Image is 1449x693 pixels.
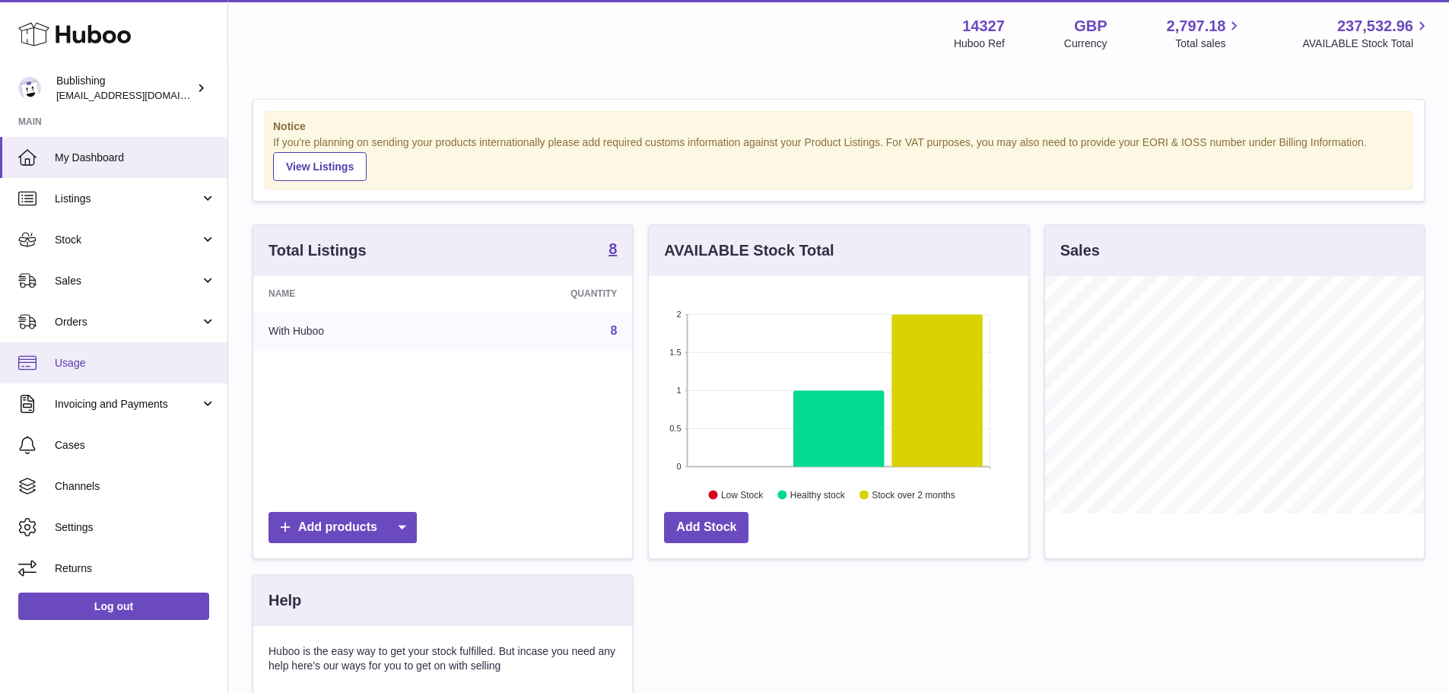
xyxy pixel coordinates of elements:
text: 0.5 [670,424,682,433]
div: If you're planning on sending your products internationally please add required customs informati... [273,135,1404,181]
div: Bublishing [56,74,193,103]
span: 237,532.96 [1337,16,1413,37]
span: Cases [55,438,216,453]
text: 2 [677,310,682,319]
h3: AVAILABLE Stock Total [664,240,834,261]
a: 2,797.18 Total sales [1167,16,1244,51]
a: View Listings [273,152,367,181]
span: AVAILABLE Stock Total [1302,37,1431,51]
span: [EMAIL_ADDRESS][DOMAIN_NAME] [56,89,224,101]
h3: Sales [1060,240,1100,261]
th: Name [253,276,453,311]
span: Channels [55,479,216,494]
a: Add products [269,512,417,543]
p: Huboo is the easy way to get your stock fulfilled. But incase you need any help here's our ways f... [269,644,617,673]
a: Log out [18,593,209,620]
text: 0 [677,462,682,471]
strong: Notice [273,119,1404,134]
span: Settings [55,520,216,535]
a: 237,532.96 AVAILABLE Stock Total [1302,16,1431,51]
span: Listings [55,192,200,206]
span: Invoicing and Payments [55,397,200,412]
div: Huboo Ref [954,37,1005,51]
a: Add Stock [664,512,748,543]
span: 2,797.18 [1167,16,1226,37]
th: Quantity [453,276,632,311]
text: 1 [677,386,682,395]
text: Low Stock [721,489,764,500]
span: Orders [55,315,200,329]
img: internalAdmin-14327@internal.huboo.com [18,77,41,100]
text: 1.5 [670,348,682,357]
h3: Total Listings [269,240,367,261]
td: With Huboo [253,311,453,351]
span: Stock [55,233,200,247]
strong: 8 [609,241,617,256]
text: Healthy stock [790,489,846,500]
text: Stock over 2 months [872,489,955,500]
span: Sales [55,274,200,288]
h3: Help [269,590,301,611]
strong: GBP [1074,16,1107,37]
strong: 14327 [962,16,1005,37]
span: Total sales [1175,37,1243,51]
span: My Dashboard [55,151,216,165]
a: 8 [610,324,617,337]
span: Usage [55,356,216,370]
div: Currency [1064,37,1107,51]
span: Returns [55,561,216,576]
a: 8 [609,241,617,259]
